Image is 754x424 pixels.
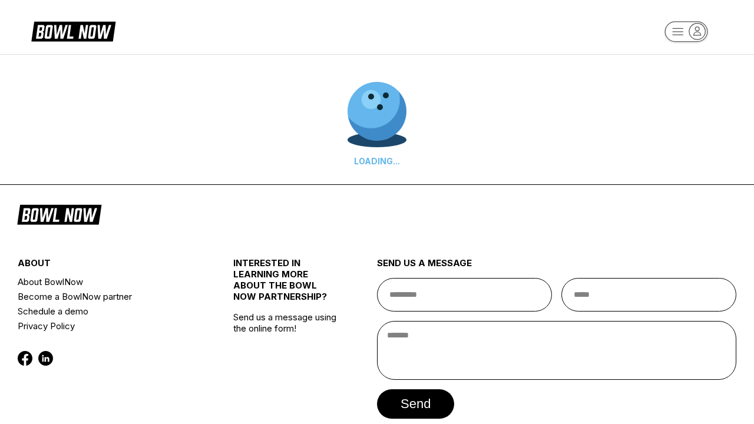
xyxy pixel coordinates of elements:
[18,319,197,333] a: Privacy Policy
[18,289,197,304] a: Become a BowlNow partner
[348,156,406,166] div: LOADING...
[377,389,454,419] button: send
[377,257,736,278] div: send us a message
[18,257,197,274] div: about
[18,274,197,289] a: About BowlNow
[18,304,197,319] a: Schedule a demo
[233,257,341,312] div: INTERESTED IN LEARNING MORE ABOUT THE BOWL NOW PARTNERSHIP?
